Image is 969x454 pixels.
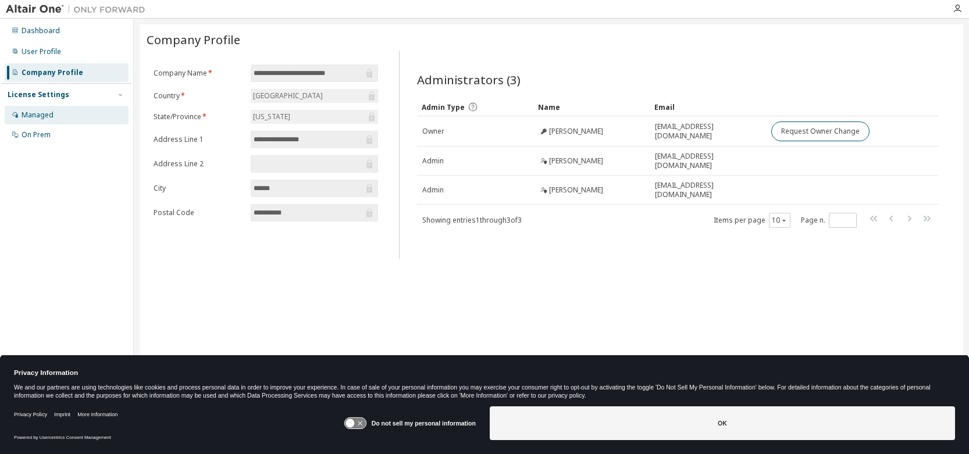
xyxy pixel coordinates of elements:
label: Company Name [154,69,244,78]
div: User Profile [22,47,61,56]
span: Admin [422,156,444,166]
span: Page n. [801,213,857,228]
div: [GEOGRAPHIC_DATA] [251,90,325,102]
div: On Prem [22,130,51,140]
button: Request Owner Change [771,121,870,141]
span: [PERSON_NAME] [549,127,603,136]
label: Address Line 1 [154,135,244,144]
span: [PERSON_NAME] [549,156,603,166]
span: [EMAIL_ADDRESS][DOMAIN_NAME] [655,181,761,199]
label: State/Province [154,112,244,121]
img: Altair One [6,3,151,15]
div: [US_STATE] [251,110,292,123]
div: Email [654,98,761,116]
div: Dashboard [22,26,60,35]
label: Country [154,91,244,101]
div: Managed [22,110,54,120]
label: Address Line 2 [154,159,244,169]
div: License Settings [8,90,69,99]
span: Showing entries 1 through 3 of 3 [422,215,522,225]
span: Items per page [714,213,790,228]
span: Owner [422,127,444,136]
span: [EMAIL_ADDRESS][DOMAIN_NAME] [655,152,761,170]
div: [US_STATE] [251,110,379,124]
button: 10 [772,216,788,225]
span: [PERSON_NAME] [549,185,603,195]
span: Admin Type [422,102,465,112]
span: [EMAIL_ADDRESS][DOMAIN_NAME] [655,122,761,141]
div: [GEOGRAPHIC_DATA] [251,89,379,103]
div: Name [538,98,645,116]
span: Company Profile [147,31,240,48]
div: Company Profile [22,68,83,77]
span: Admin [422,185,444,195]
span: Administrators (3) [417,72,521,88]
label: City [154,184,244,193]
label: Postal Code [154,208,244,217]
